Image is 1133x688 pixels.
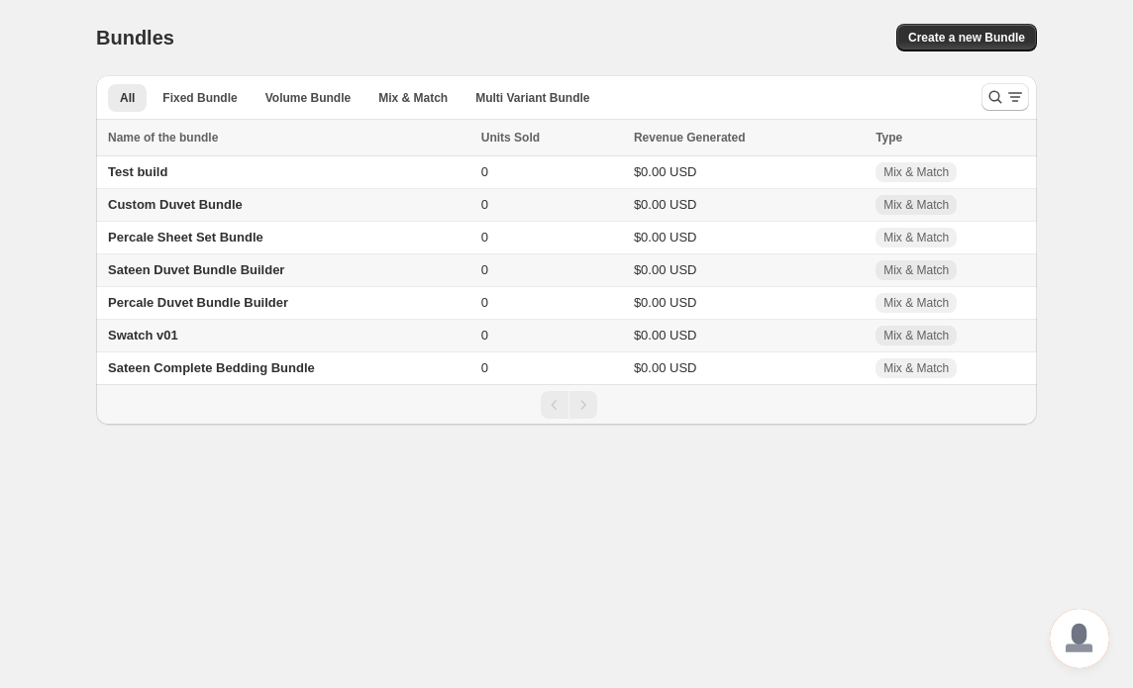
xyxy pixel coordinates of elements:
[481,295,488,310] span: 0
[162,90,237,106] span: Fixed Bundle
[108,360,315,375] span: Sateen Complete Bedding Bundle
[108,230,263,245] span: Percale Sheet Set Bundle
[883,197,949,213] span: Mix & Match
[265,90,351,106] span: Volume Bundle
[378,90,448,106] span: Mix & Match
[475,90,589,106] span: Multi Variant Bundle
[883,262,949,278] span: Mix & Match
[481,262,488,277] span: 0
[108,197,243,212] span: Custom Duvet Bundle
[634,128,746,147] span: Revenue Generated
[908,30,1025,46] span: Create a new Bundle
[481,164,488,179] span: 0
[481,128,540,147] span: Units Sold
[634,262,697,277] span: $0.00 USD
[96,26,174,49] h1: Bundles
[481,360,488,375] span: 0
[883,360,949,376] span: Mix & Match
[634,197,697,212] span: $0.00 USD
[120,90,135,106] span: All
[1050,609,1109,668] div: Open chat
[108,262,284,277] span: Sateen Duvet Bundle Builder
[883,230,949,246] span: Mix & Match
[108,164,167,179] span: Test build
[96,384,1037,425] nav: Pagination
[108,328,178,343] span: Swatch v01
[883,328,949,344] span: Mix & Match
[896,24,1037,51] button: Create a new Bundle
[634,128,766,147] button: Revenue Generated
[481,128,560,147] button: Units Sold
[883,295,949,311] span: Mix & Match
[481,328,488,343] span: 0
[883,164,949,180] span: Mix & Match
[481,197,488,212] span: 0
[981,83,1029,111] button: Search and filter results
[481,230,488,245] span: 0
[634,360,697,375] span: $0.00 USD
[634,328,697,343] span: $0.00 USD
[875,128,1025,147] div: Type
[634,230,697,245] span: $0.00 USD
[108,295,288,310] span: Percale Duvet Bundle Builder
[634,164,697,179] span: $0.00 USD
[634,295,697,310] span: $0.00 USD
[108,128,469,147] div: Name of the bundle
